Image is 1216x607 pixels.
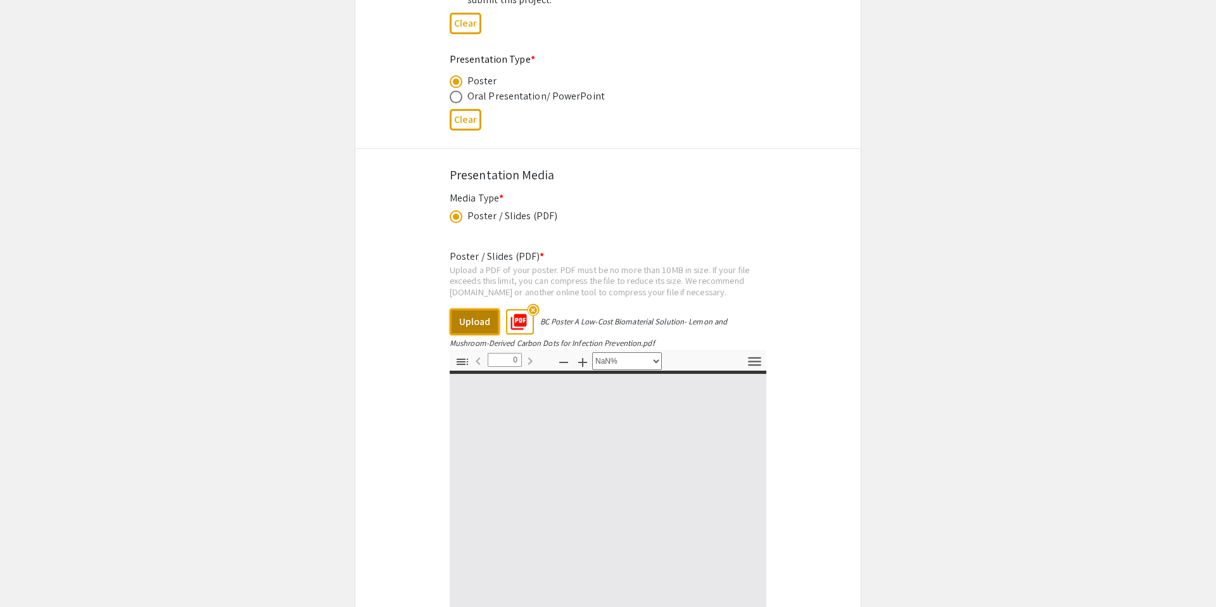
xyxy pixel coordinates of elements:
[450,53,535,66] mat-label: Presentation Type
[592,352,662,370] select: Zoom
[744,352,765,371] button: Tools
[467,208,557,224] div: Poster / Slides (PDF)
[9,550,54,597] iframe: Chat
[450,191,503,205] mat-label: Media Type
[450,165,766,184] div: Presentation Media
[527,304,539,316] mat-icon: highlight_off
[450,316,727,348] div: BC Poster A Low-Cost Biomaterial Solution- Lemon and Mushroom-Derived Carbon Dots for Infection P...
[450,109,481,130] button: Clear
[488,353,522,367] input: Page
[467,89,605,104] div: Oral Presentation/ PowerPoint
[553,352,574,371] button: Zoom Out
[505,309,524,328] mat-icon: picture_as_pdf
[452,352,473,371] button: Toggle Sidebar
[572,352,593,371] button: Zoom In
[467,73,497,89] div: Poster
[450,13,481,34] button: Clear
[450,309,500,335] button: Upload
[467,351,489,369] button: Previous Page
[519,351,541,369] button: Next Page
[450,264,766,298] div: Upload a PDF of your poster. PDF must be no more than 10MB in size. If your file exceeds this lim...
[450,250,544,263] mat-label: Poster / Slides (PDF)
